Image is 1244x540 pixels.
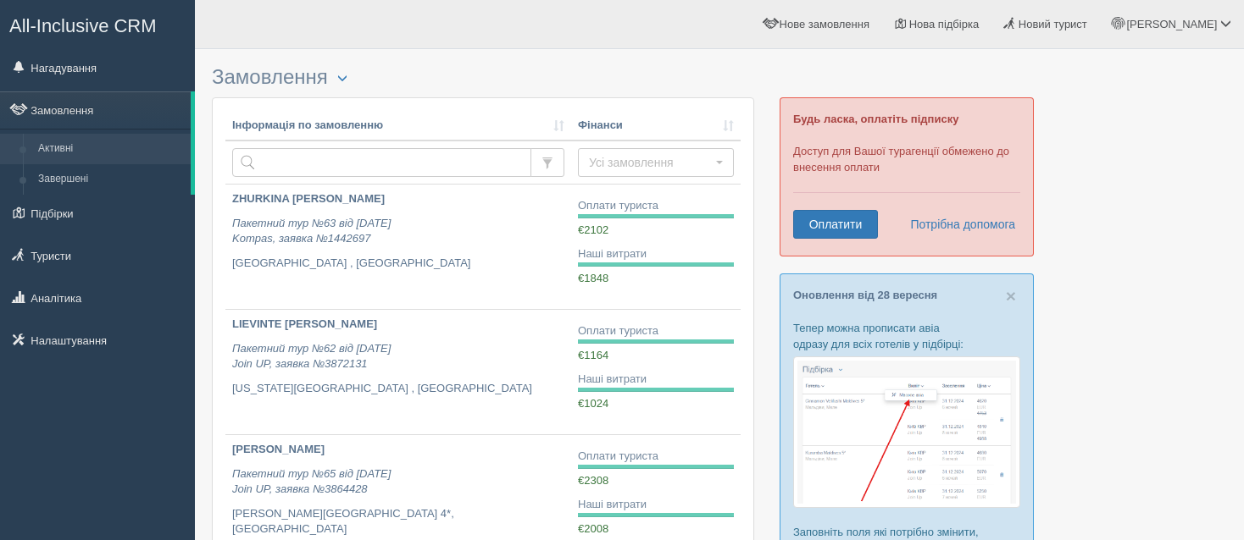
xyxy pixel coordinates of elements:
span: €2308 [578,474,608,487]
span: All-Inclusive CRM [9,15,157,36]
a: LIEVINTE [PERSON_NAME] Пакетний тур №62 від [DATE]Join UP, заявка №3872131 [US_STATE][GEOGRAPHIC_... [225,310,571,434]
input: Пошук за номером замовлення, ПІБ або паспортом туриста [232,148,531,177]
div: Оплати туриста [578,198,734,214]
button: Close [1006,287,1016,305]
p: [US_STATE][GEOGRAPHIC_DATA] , [GEOGRAPHIC_DATA] [232,381,564,397]
a: Фінанси [578,118,734,134]
i: Пакетний тур №63 від [DATE] Kompas, заявка №1442697 [232,217,391,245]
a: Потрібна допомога [899,210,1016,239]
p: [GEOGRAPHIC_DATA] , [GEOGRAPHIC_DATA] [232,256,564,272]
i: Пакетний тур №62 від [DATE] Join UP, заявка №3872131 [232,342,391,371]
a: ZHURKINA [PERSON_NAME] Пакетний тур №63 від [DATE]Kompas, заявка №1442697 [GEOGRAPHIC_DATA] , [GE... [225,185,571,309]
span: Нове замовлення [780,18,869,30]
span: Новий турист [1019,18,1087,30]
button: Усі замовлення [578,148,734,177]
span: €2102 [578,223,608,236]
span: €1164 [578,349,608,361]
span: [PERSON_NAME] [1126,18,1217,30]
div: Оплати туриста [578,323,734,339]
p: Тепер можна прописати авіа одразу для всіх готелів у підбірці: [793,320,1020,352]
div: Доступ для Вашої турагенції обмежено до внесення оплати [780,97,1034,256]
i: Пакетний тур №65 від [DATE] Join UP, заявка №3864428 [232,467,391,496]
h3: Замовлення [212,66,754,89]
div: Оплати туриста [578,449,734,465]
a: Інформація по замовленню [232,118,564,134]
span: €1024 [578,397,608,410]
span: €1848 [578,272,608,284]
p: [PERSON_NAME][GEOGRAPHIC_DATA] 4*, [GEOGRAPHIC_DATA] [232,506,564,537]
a: All-Inclusive CRM [1,1,194,47]
div: Наші витрати [578,372,734,388]
div: Наші витрати [578,246,734,262]
a: Оновлення від 28 вересня [793,289,937,301]
img: %D0%BF%D1%96%D0%B4%D0%B1%D1%96%D1%80%D0%BA%D0%B0-%D0%B0%D0%B2%D1%96%D0%B0-1-%D1%81%D1%80%D0%BC-%D... [793,356,1020,508]
b: [PERSON_NAME] [232,443,325,455]
a: Оплатити [793,210,878,239]
a: Завершені [31,164,191,195]
span: × [1006,286,1016,306]
b: ZHURKINA [PERSON_NAME] [232,192,385,205]
b: LIEVINTE [PERSON_NAME] [232,317,377,330]
b: Будь ласка, оплатіть підписку [793,113,958,125]
a: Активні [31,134,191,164]
span: Усі замовлення [589,154,712,171]
span: Нова підбірка [909,18,980,30]
span: €2008 [578,522,608,535]
div: Наші витрати [578,497,734,513]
